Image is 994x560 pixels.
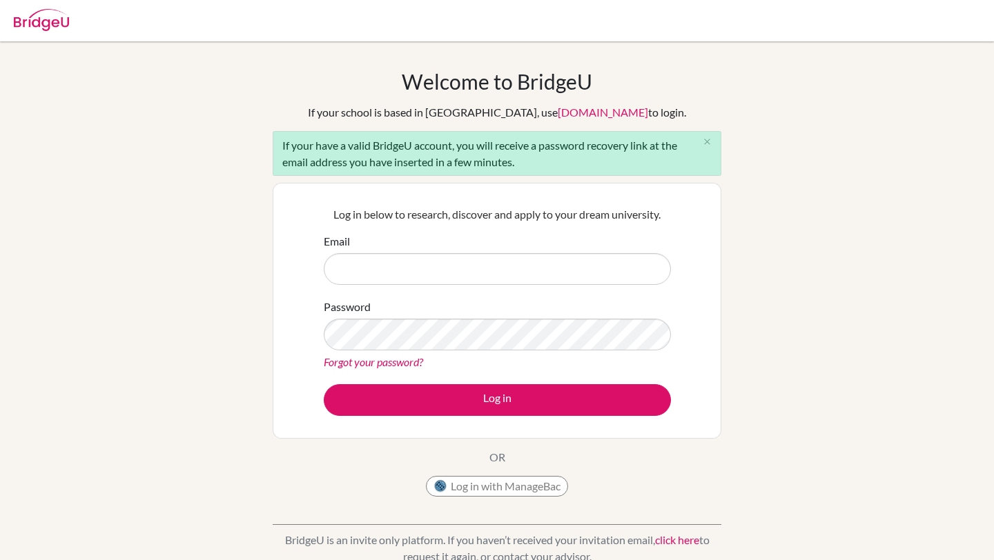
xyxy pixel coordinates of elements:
p: OR [489,449,505,466]
button: Log in [324,384,671,416]
a: click here [655,533,699,546]
label: Email [324,233,350,250]
label: Password [324,299,371,315]
button: Close [693,132,721,152]
div: If your school is based in [GEOGRAPHIC_DATA], use to login. [308,104,686,121]
h1: Welcome to BridgeU [402,69,592,94]
img: Bridge-U [14,9,69,31]
a: Forgot your password? [324,355,423,368]
p: Log in below to research, discover and apply to your dream university. [324,206,671,223]
a: [DOMAIN_NAME] [558,106,648,119]
div: If your have a valid BridgeU account, you will receive a password recovery link at the email addr... [273,131,721,176]
i: close [702,137,712,147]
button: Log in with ManageBac [426,476,568,497]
